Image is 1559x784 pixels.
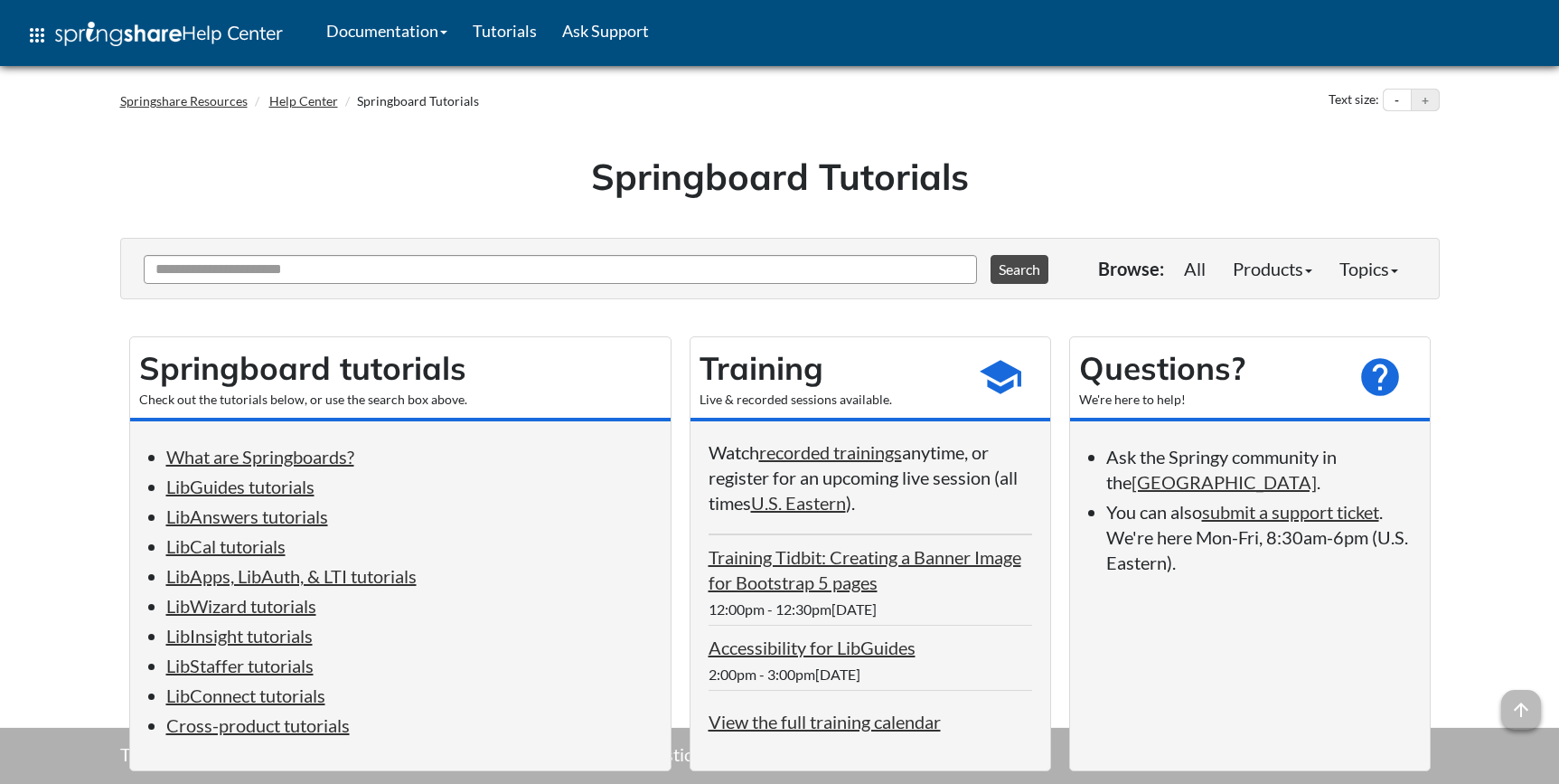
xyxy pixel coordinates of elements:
[1325,89,1383,112] div: Text size:
[1219,250,1326,287] a: Products
[314,8,460,53] a: Documentation
[991,255,1048,284] button: Search
[709,439,1032,515] p: Watch anytime, or register for an upcoming live session (all times ).
[1412,90,1439,111] button: Increase text size
[269,93,338,109] a: Help Center
[1079,346,1339,391] h2: Questions?
[759,441,902,463] a: recorded trainings
[166,446,354,468] a: What are Springboards?
[1106,444,1412,495] li: Ask the Springy community in the .
[1384,90,1411,111] button: Decrease text size
[134,151,1426,202] h1: Springboard Tutorials
[341,92,479,110] li: Springboard Tutorials
[182,21,283,44] span: Help Center
[139,391,662,409] div: Check out the tutorials below, or use the search box above.
[166,505,328,527] a: LibAnswers tutorials
[709,546,1021,593] a: Training Tidbit: Creating a Banner Image for Bootstrap 5 pages
[1170,250,1219,287] a: All
[1132,471,1317,493] a: [GEOGRAPHIC_DATA]
[166,565,417,587] a: LibApps, LibAuth, & LTI tutorials
[1202,501,1379,523] a: submit a support ticket
[700,346,960,391] h2: Training
[1501,690,1541,730] span: arrow_upward
[139,346,662,391] h2: Springboard tutorials
[751,492,846,514] a: U.S. Eastern
[166,535,286,557] a: LibCal tutorials
[166,655,314,676] a: LibStaffer tutorials
[709,711,941,732] a: View the full training calendar
[709,600,877,618] span: 12:00pm - 12:30pm[DATE]
[14,8,296,62] a: apps Help Center
[55,22,182,46] img: Springshare
[1079,391,1339,409] div: We're here to help!
[166,476,315,497] a: LibGuides tutorials
[978,354,1023,400] span: school
[166,625,313,647] a: LibInsight tutorials
[166,685,325,706] a: LibConnect tutorials
[1326,250,1412,287] a: Topics
[166,595,316,617] a: LibWizard tutorials
[1098,256,1164,281] p: Browse:
[1357,354,1403,400] span: help
[1106,499,1412,575] li: You can also . We're here Mon-Fri, 8:30am-6pm (U.S. Eastern).
[26,24,48,46] span: apps
[166,714,350,736] a: Cross-product tutorials
[1501,692,1541,713] a: arrow_upward
[709,637,916,658] a: Accessibility for LibGuides
[549,8,662,53] a: Ask Support
[700,391,960,409] div: Live & recorded sessions available.
[709,666,860,683] span: 2:00pm - 3:00pm[DATE]
[102,741,1458,770] div: This site uses cookies as well as records your IP address for usage statistics.
[460,8,549,53] a: Tutorials
[120,93,248,109] a: Springshare Resources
